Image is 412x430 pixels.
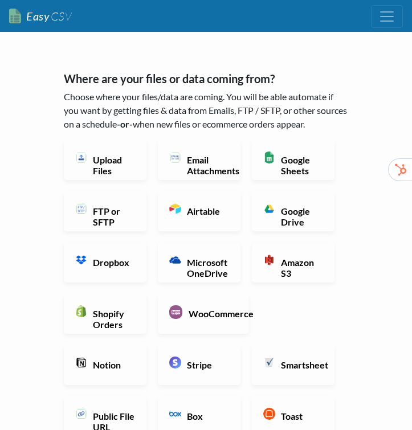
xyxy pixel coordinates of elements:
[184,359,229,370] h6: Stripe
[158,345,240,385] a: Stripe
[158,294,248,334] a: WooCommerce
[158,140,240,180] a: Email Attachments
[278,257,323,279] h6: Amazon S3
[64,72,349,85] h5: Where are your files or data coming from?
[184,206,229,216] h6: Airtable
[371,5,403,28] button: Toggle navigation
[169,254,181,266] img: Microsoft OneDrive App & API
[50,9,72,23] span: CSV
[278,154,323,176] h6: Google Sheets
[75,408,87,420] img: Public File URL App & API
[184,154,229,176] h6: Email Attachments
[263,254,275,266] img: Amazon S3 App & API
[252,345,335,385] a: Smartsheet
[64,191,146,231] a: FTP or SFTP
[169,357,181,368] img: Stripe App & API
[169,203,181,215] img: Airtable App & API
[90,206,135,227] h6: FTP or SFTP
[75,254,87,266] img: Dropbox App & API
[278,206,323,227] h6: Google Drive
[64,345,146,385] a: Notion
[263,151,275,163] img: Google Sheets App & API
[158,243,240,282] a: Microsoft OneDrive
[252,243,335,282] a: Amazon S3
[64,294,146,334] a: Shopify Orders
[75,357,87,368] img: Notion App & API
[263,357,275,368] img: Smartsheet App & API
[64,90,349,131] p: Choose where your files/data are coming. You will be able automate if you want by getting files &...
[90,359,135,370] h6: Notion
[90,154,135,176] h6: Upload Files
[278,359,323,370] h6: Smartsheet
[64,243,146,282] a: Dropbox
[169,408,181,420] img: Box App & API
[75,203,87,215] img: FTP or SFTP App & API
[263,408,275,420] img: Toast App & API
[90,308,135,330] h6: Shopify Orders
[64,140,146,180] a: Upload Files
[9,5,72,28] a: EasyCSV
[252,191,335,231] a: Google Drive
[90,257,135,268] h6: Dropbox
[263,203,275,215] img: Google Drive App & API
[186,308,236,319] h6: WooCommerce
[75,305,87,317] img: Shopify App & API
[158,191,240,231] a: Airtable
[75,151,87,163] img: Upload Files App & API
[169,305,183,319] img: WooCommerce App & API
[117,118,133,129] b: -or-
[169,151,181,163] img: Email New CSV or XLSX File App & API
[184,257,229,279] h6: Microsoft OneDrive
[252,140,335,180] a: Google Sheets
[184,411,229,421] h6: Box
[278,411,323,421] h6: Toast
